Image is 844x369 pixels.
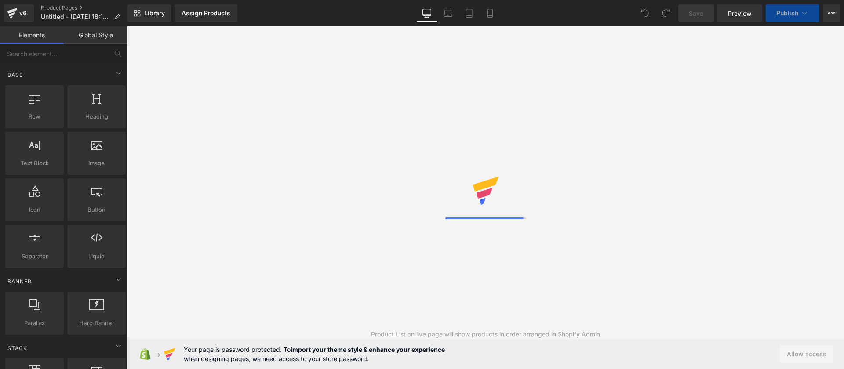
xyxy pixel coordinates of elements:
[18,7,29,19] div: v6
[8,252,61,261] span: Separator
[8,112,61,121] span: Row
[41,13,111,20] span: Untitled - [DATE] 18:16:3
[7,344,28,352] span: Stack
[70,318,123,328] span: Hero Banner
[144,9,165,17] span: Library
[291,346,445,353] strong: import your theme style & enhance your experience
[7,277,33,286] span: Banner
[70,252,123,261] span: Liquid
[823,4,840,22] button: More
[480,4,501,22] a: Mobile
[416,4,437,22] a: Desktop
[657,4,675,22] button: Redo
[4,4,34,22] a: v6
[728,9,752,18] span: Preview
[776,10,798,17] span: Publish
[458,4,480,22] a: Tablet
[8,159,61,168] span: Text Block
[636,4,654,22] button: Undo
[7,71,24,79] span: Base
[70,112,123,121] span: Heading
[766,4,819,22] button: Publish
[371,329,600,339] div: Product List on live page will show products in order arranged in Shopify Admin
[182,10,230,17] div: Assign Products
[70,205,123,214] span: Button
[437,4,458,22] a: Laptop
[8,205,61,214] span: Icon
[184,345,445,363] span: Your page is password protected. To when designing pages, we need access to your store password.
[780,345,833,363] button: Allow access
[41,4,127,11] a: Product Pages
[717,4,762,22] a: Preview
[127,4,171,22] a: New Library
[8,318,61,328] span: Parallax
[70,159,123,168] span: Image
[64,26,127,44] a: Global Style
[689,9,703,18] span: Save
